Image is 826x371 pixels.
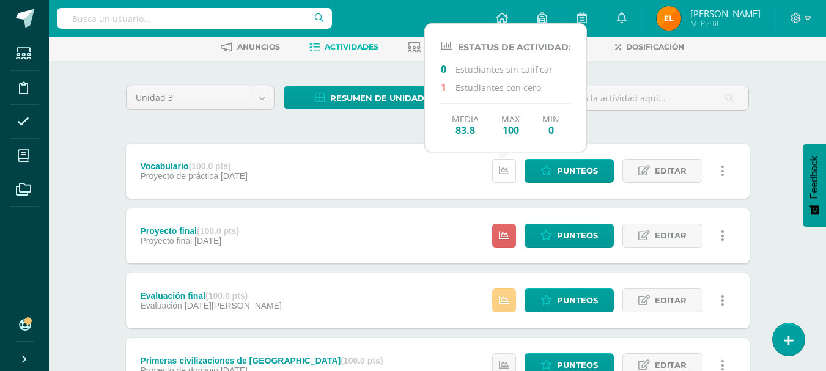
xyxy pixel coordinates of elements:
span: Proyecto de práctica [140,171,218,181]
span: 1 [441,81,455,93]
span: Editar [655,224,687,247]
h4: Estatus de Actividad: [441,40,571,53]
strong: (100.0 pts) [188,161,230,171]
span: Dosificación [626,42,684,51]
a: Punteos [525,224,614,248]
span: Punteos [557,224,598,247]
span: Mi Perfil [690,18,761,29]
input: Busca la actividad aquí... [548,86,748,110]
div: Evaluación final [140,291,282,301]
span: Punteos [557,160,598,182]
span: Editar [655,160,687,182]
span: 100 [501,124,520,136]
span: Resumen de unidad [330,87,424,109]
span: 0 [441,62,455,75]
a: Unidad 3 [127,86,274,109]
div: Max [501,114,520,136]
a: Estudiantes [408,37,481,57]
div: Vocabulario [140,161,248,171]
a: Dosificación [615,37,684,57]
button: Feedback - Mostrar encuesta [803,144,826,227]
div: Min [542,114,559,136]
span: Unidad 3 [136,86,242,109]
p: Estudiantes con cero [441,81,571,94]
span: Actividades [325,42,378,51]
span: Anuncios [237,42,280,51]
img: dbb8facc1bb3f0ff15734133107f95d4.png [657,6,681,31]
span: Feedback [809,156,820,199]
p: Estudiantes sin calificar [441,62,571,75]
span: [DATE] [221,171,248,181]
span: [DATE] [194,236,221,246]
input: Busca un usuario... [57,8,332,29]
span: Editar [655,289,687,312]
strong: (100.0 pts) [197,226,239,236]
span: Punteos [557,289,598,312]
span: 0 [542,124,559,136]
strong: (100.0 pts) [205,291,248,301]
span: [PERSON_NAME] [690,7,761,20]
a: Punteos [525,159,614,183]
a: Actividades [309,37,378,57]
span: 83.8 [452,124,479,136]
strong: (100.0 pts) [341,356,383,365]
div: Media [452,114,479,136]
a: Anuncios [221,37,280,57]
span: [DATE][PERSON_NAME] [185,301,282,310]
a: Resumen de unidad [284,86,455,109]
div: Proyecto final [140,226,239,236]
div: Primeras civilizaciones de [GEOGRAPHIC_DATA] [140,356,383,365]
span: Proyecto final [140,236,192,246]
span: Evaluación [140,301,182,310]
a: Punteos [525,288,614,312]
